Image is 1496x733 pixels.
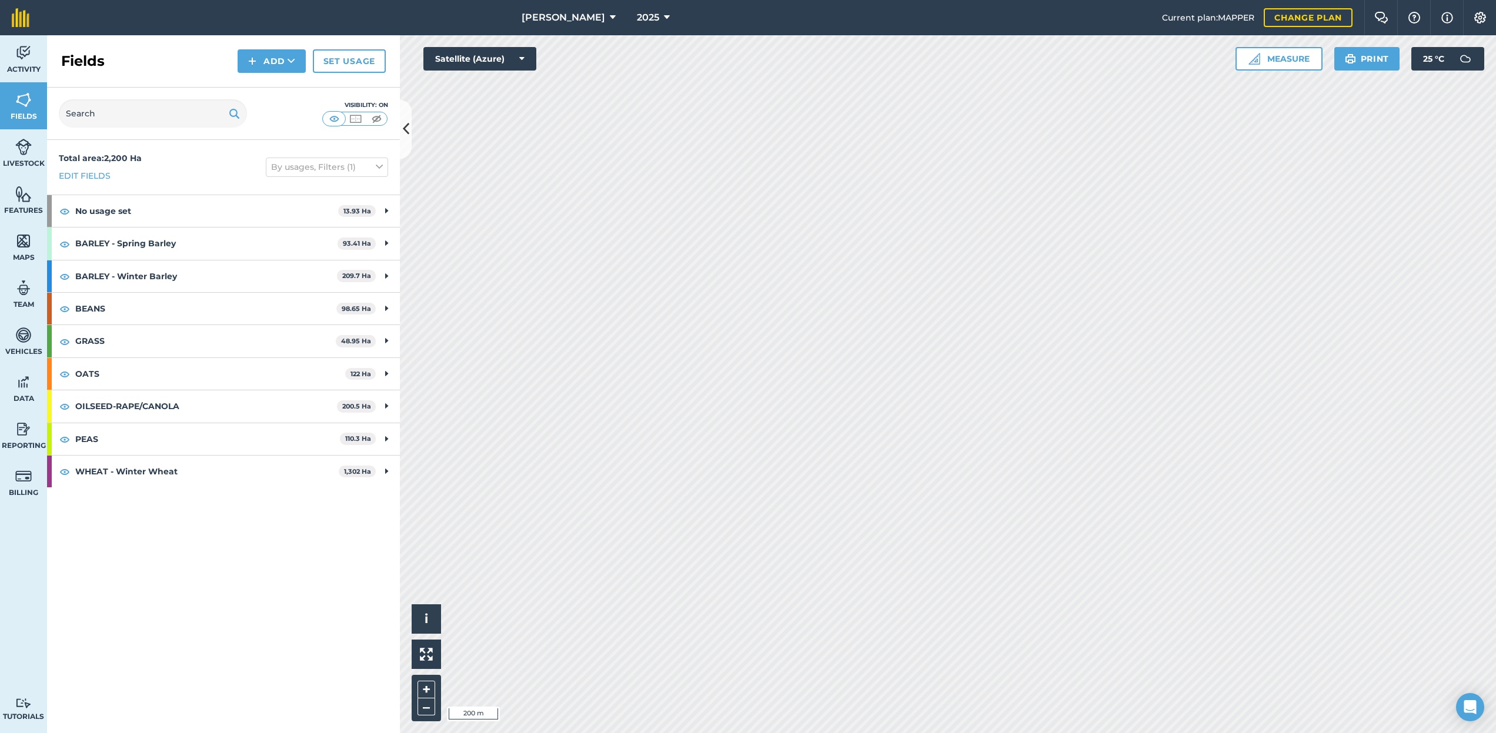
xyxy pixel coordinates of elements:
[75,358,345,390] strong: OATS
[15,138,32,156] img: svg+xml;base64,PD94bWwgdmVyc2lvbj0iMS4wIiBlbmNvZGluZz0idXRmLTgiPz4KPCEtLSBHZW5lcmF0b3I6IEFkb2JlIE...
[61,52,105,71] h2: Fields
[522,11,605,25] span: [PERSON_NAME]
[348,113,363,125] img: svg+xml;base64,PHN2ZyB4bWxucz0iaHR0cDovL3d3dy53My5vcmcvMjAwMC9zdmciIHdpZHRoPSI1MCIgaGVpZ2h0PSI0MC...
[59,334,70,349] img: svg+xml;base64,PHN2ZyB4bWxucz0iaHR0cDovL3d3dy53My5vcmcvMjAwMC9zdmciIHdpZHRoPSIxOCIgaGVpZ2h0PSIyNC...
[59,269,70,283] img: svg+xml;base64,PHN2ZyB4bWxucz0iaHR0cDovL3d3dy53My5vcmcvMjAwMC9zdmciIHdpZHRoPSIxOCIgaGVpZ2h0PSIyNC...
[59,204,70,218] img: svg+xml;base64,PHN2ZyB4bWxucz0iaHR0cDovL3d3dy53My5vcmcvMjAwMC9zdmciIHdpZHRoPSIxOCIgaGVpZ2h0PSIyNC...
[327,113,342,125] img: svg+xml;base64,PHN2ZyB4bWxucz0iaHR0cDovL3d3dy53My5vcmcvMjAwMC9zdmciIHdpZHRoPSI1MCIgaGVpZ2h0PSI0MC...
[342,402,371,410] strong: 200.5 Ha
[369,113,384,125] img: svg+xml;base64,PHN2ZyB4bWxucz0iaHR0cDovL3d3dy53My5vcmcvMjAwMC9zdmciIHdpZHRoPSI1MCIgaGVpZ2h0PSI0MC...
[345,434,371,443] strong: 110.3 Ha
[59,432,70,446] img: svg+xml;base64,PHN2ZyB4bWxucz0iaHR0cDovL3d3dy53My5vcmcvMjAwMC9zdmciIHdpZHRoPSIxOCIgaGVpZ2h0PSIyNC...
[59,367,70,381] img: svg+xml;base64,PHN2ZyB4bWxucz0iaHR0cDovL3d3dy53My5vcmcvMjAwMC9zdmciIHdpZHRoPSIxOCIgaGVpZ2h0PSIyNC...
[47,358,400,390] div: OATS122 Ha
[75,195,338,227] strong: No usage set
[15,326,32,344] img: svg+xml;base64,PD94bWwgdmVyc2lvbj0iMS4wIiBlbmNvZGluZz0idXRmLTgiPz4KPCEtLSBHZW5lcmF0b3I6IEFkb2JlIE...
[47,293,400,324] div: BEANS98.65 Ha
[75,227,338,259] strong: BARLEY - Spring Barley
[1423,47,1444,71] span: 25 ° C
[15,698,32,709] img: svg+xml;base64,PD94bWwgdmVyc2lvbj0iMS4wIiBlbmNvZGluZz0idXRmLTgiPz4KPCEtLSBHZW5lcmF0b3I6IEFkb2JlIE...
[412,604,441,634] button: i
[637,11,659,25] span: 2025
[75,325,336,357] strong: GRASS
[1407,12,1421,24] img: A question mark icon
[59,169,111,182] a: Edit fields
[420,648,433,661] img: Four arrows, one pointing top left, one top right, one bottom right and the last bottom left
[47,456,400,487] div: WHEAT - Winter Wheat1,302 Ha
[47,227,400,259] div: BARLEY - Spring Barley93.41 Ha
[418,698,435,715] button: –
[75,293,336,324] strong: BEANS
[423,47,536,71] button: Satellite (Azure)
[15,467,32,485] img: svg+xml;base64,PD94bWwgdmVyc2lvbj0iMS4wIiBlbmNvZGluZz0idXRmLTgiPz4KPCEtLSBHZW5lcmF0b3I6IEFkb2JlIE...
[1411,47,1484,71] button: 25 °C
[59,237,70,251] img: svg+xml;base64,PHN2ZyB4bWxucz0iaHR0cDovL3d3dy53My5vcmcvMjAwMC9zdmciIHdpZHRoPSIxOCIgaGVpZ2h0PSIyNC...
[1334,47,1400,71] button: Print
[59,153,142,163] strong: Total area : 2,200 Ha
[59,302,70,316] img: svg+xml;base64,PHN2ZyB4bWxucz0iaHR0cDovL3d3dy53My5vcmcvMjAwMC9zdmciIHdpZHRoPSIxOCIgaGVpZ2h0PSIyNC...
[59,464,70,478] img: svg+xml;base64,PHN2ZyB4bWxucz0iaHR0cDovL3d3dy53My5vcmcvMjAwMC9zdmciIHdpZHRoPSIxOCIgaGVpZ2h0PSIyNC...
[47,423,400,455] div: PEAS110.3 Ha
[266,158,388,176] button: By usages, Filters (1)
[1441,11,1453,25] img: svg+xml;base64,PHN2ZyB4bWxucz0iaHR0cDovL3d3dy53My5vcmcvMjAwMC9zdmciIHdpZHRoPSIxNyIgaGVpZ2h0PSIxNy...
[1264,8,1353,27] a: Change plan
[343,239,371,247] strong: 93.41 Ha
[1456,693,1484,721] div: Open Intercom Messenger
[313,49,386,73] a: Set usage
[75,456,339,487] strong: WHEAT - Winter Wheat
[341,337,371,345] strong: 48.95 Ha
[342,272,371,280] strong: 209.7 Ha
[1248,53,1260,65] img: Ruler icon
[75,260,337,292] strong: BARLEY - Winter Barley
[15,91,32,109] img: svg+xml;base64,PHN2ZyB4bWxucz0iaHR0cDovL3d3dy53My5vcmcvMjAwMC9zdmciIHdpZHRoPSI1NiIgaGVpZ2h0PSI2MC...
[15,185,32,203] img: svg+xml;base64,PHN2ZyB4bWxucz0iaHR0cDovL3d3dy53My5vcmcvMjAwMC9zdmciIHdpZHRoPSI1NiIgaGVpZ2h0PSI2MC...
[1162,11,1254,24] span: Current plan : MAPPER
[322,101,388,110] div: Visibility: On
[59,399,70,413] img: svg+xml;base64,PHN2ZyB4bWxucz0iaHR0cDovL3d3dy53My5vcmcvMjAwMC9zdmciIHdpZHRoPSIxOCIgaGVpZ2h0PSIyNC...
[15,279,32,297] img: svg+xml;base64,PD94bWwgdmVyc2lvbj0iMS4wIiBlbmNvZGluZz0idXRmLTgiPz4KPCEtLSBHZW5lcmF0b3I6IEFkb2JlIE...
[47,325,400,357] div: GRASS48.95 Ha
[47,195,400,227] div: No usage set13.93 Ha
[425,611,428,626] span: i
[229,106,240,121] img: svg+xml;base64,PHN2ZyB4bWxucz0iaHR0cDovL3d3dy53My5vcmcvMjAwMC9zdmciIHdpZHRoPSIxOSIgaGVpZ2h0PSIyNC...
[12,8,29,27] img: fieldmargin Logo
[1235,47,1323,71] button: Measure
[15,373,32,391] img: svg+xml;base64,PD94bWwgdmVyc2lvbj0iMS4wIiBlbmNvZGluZz0idXRmLTgiPz4KPCEtLSBHZW5lcmF0b3I6IEFkb2JlIE...
[238,49,306,73] button: Add
[47,390,400,422] div: OILSEED-RAPE/CANOLA200.5 Ha
[1473,12,1487,24] img: A cog icon
[248,54,256,68] img: svg+xml;base64,PHN2ZyB4bWxucz0iaHR0cDovL3d3dy53My5vcmcvMjAwMC9zdmciIHdpZHRoPSIxNCIgaGVpZ2h0PSIyNC...
[418,681,435,698] button: +
[15,420,32,438] img: svg+xml;base64,PD94bWwgdmVyc2lvbj0iMS4wIiBlbmNvZGluZz0idXRmLTgiPz4KPCEtLSBHZW5lcmF0b3I6IEFkb2JlIE...
[59,99,247,128] input: Search
[1345,52,1356,66] img: svg+xml;base64,PHN2ZyB4bWxucz0iaHR0cDovL3d3dy53My5vcmcvMjAwMC9zdmciIHdpZHRoPSIxOSIgaGVpZ2h0PSIyNC...
[344,467,371,476] strong: 1,302 Ha
[350,370,371,378] strong: 122 Ha
[343,207,371,215] strong: 13.93 Ha
[342,304,371,313] strong: 98.65 Ha
[75,390,337,422] strong: OILSEED-RAPE/CANOLA
[47,260,400,292] div: BARLEY - Winter Barley209.7 Ha
[15,44,32,62] img: svg+xml;base64,PD94bWwgdmVyc2lvbj0iMS4wIiBlbmNvZGluZz0idXRmLTgiPz4KPCEtLSBHZW5lcmF0b3I6IEFkb2JlIE...
[75,423,340,455] strong: PEAS
[1454,47,1477,71] img: svg+xml;base64,PD94bWwgdmVyc2lvbj0iMS4wIiBlbmNvZGluZz0idXRmLTgiPz4KPCEtLSBHZW5lcmF0b3I6IEFkb2JlIE...
[15,232,32,250] img: svg+xml;base64,PHN2ZyB4bWxucz0iaHR0cDovL3d3dy53My5vcmcvMjAwMC9zdmciIHdpZHRoPSI1NiIgaGVpZ2h0PSI2MC...
[1374,12,1388,24] img: Two speech bubbles overlapping with the left bubble in the forefront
